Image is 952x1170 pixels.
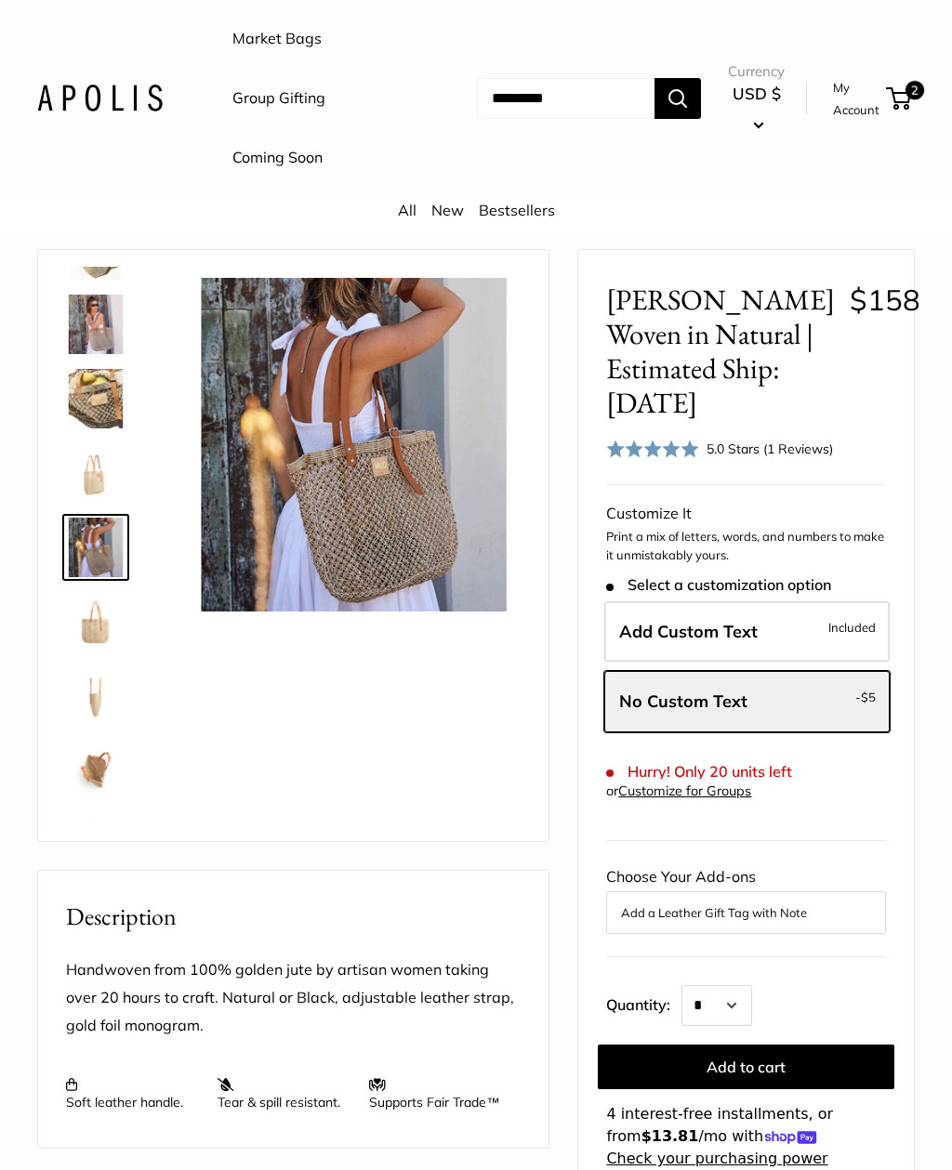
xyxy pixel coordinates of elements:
[62,365,129,432] a: Mercado Woven in Natural | Estimated Ship: Oct. 19th
[733,84,781,103] span: USD $
[606,500,886,528] div: Customize It
[618,782,751,799] a: Customize for Groups
[606,763,791,781] span: Hurry! Only 20 units left
[606,435,833,462] div: 5.0 Stars (1 Reviews)
[654,78,701,119] button: Search
[398,201,416,219] a: All
[619,621,758,642] span: Add Custom Text
[888,87,911,110] a: 2
[62,663,129,730] a: Mercado Woven in Natural | Estimated Ship: Oct. 19th
[62,514,129,581] a: Mercado Woven in Natural | Estimated Ship: Oct. 19th
[218,1077,350,1111] p: Tear & spill resistant.
[62,588,129,655] a: Mercado Woven in Natural | Estimated Ship: Oct. 19th
[232,85,325,112] a: Group Gifting
[728,79,785,138] button: USD $
[66,666,126,726] img: Mercado Woven in Natural | Estimated Ship: Oct. 19th
[187,278,521,611] img: Mercado Woven in Natural | Estimated Ship: Oct. 19th
[861,690,876,704] span: $5
[232,144,323,172] a: Coming Soon
[66,592,126,651] img: Mercado Woven in Natural | Estimated Ship: Oct. 19th
[62,440,129,506] a: Mercado Woven in Natural | Estimated Ship: Oct. 19th
[66,295,126,354] img: Mercado Woven in Natural | Estimated Ship: Oct. 19th
[66,956,521,1040] p: Handwoven from 100% golden jute by artisan women taking over 20 hours to craft. Natural or Black,...
[66,518,126,577] img: Mercado Woven in Natural | Estimated Ship: Oct. 19th
[62,811,129,878] a: Mercado Woven in Natural | Estimated Ship: Oct. 19th
[606,979,681,1026] label: Quantity:
[369,1077,502,1111] p: Supports Fair Trade™
[15,1099,199,1155] iframe: Sign Up via Text for Offers
[66,443,126,503] img: Mercado Woven in Natural | Estimated Ship: Oct. 19th
[604,601,890,663] label: Add Custom Text
[431,201,464,219] a: New
[66,815,126,874] img: Mercado Woven in Natural | Estimated Ship: Oct. 19th
[477,78,654,119] input: Search...
[604,671,890,732] label: Leave Blank
[66,899,521,935] h2: Description
[707,439,833,459] div: 5.0 Stars (1 Reviews)
[66,741,126,800] img: Mercado Woven in Natural | Estimated Ship: Oct. 19th
[906,81,924,99] span: 2
[828,616,876,638] span: Included
[606,863,886,934] div: Choose Your Add-ons
[66,369,126,428] img: Mercado Woven in Natural | Estimated Ship: Oct. 19th
[606,528,886,564] p: Print a mix of letters, words, and numbers to make it unmistakably yours.
[62,737,129,804] a: Mercado Woven in Natural | Estimated Ship: Oct. 19th
[606,576,830,594] span: Select a customization option
[728,59,785,85] span: Currency
[619,690,747,712] span: No Custom Text
[833,76,879,122] a: My Account
[850,282,920,318] span: $158
[62,291,129,358] a: Mercado Woven in Natural | Estimated Ship: Oct. 19th
[37,85,163,112] img: Apolis
[606,779,751,804] div: or
[855,686,876,708] span: -
[479,201,555,219] a: Bestsellers
[66,1077,199,1111] p: Soft leather handle.
[621,901,871,924] button: Add a Leather Gift Tag with Note
[606,283,835,421] span: [PERSON_NAME] Woven in Natural | Estimated Ship: [DATE]
[598,1045,894,1089] button: Add to cart
[232,25,322,53] a: Market Bags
